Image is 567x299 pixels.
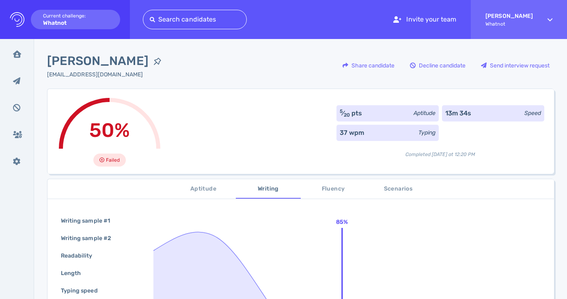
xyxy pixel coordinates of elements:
text: 85% [336,219,348,225]
div: Writing sample #1 [59,215,120,227]
sup: 5 [340,108,343,114]
div: Typing speed [59,285,108,297]
sub: 20 [344,112,350,118]
div: 13m 34s [445,108,471,118]
button: Share candidate [338,56,399,75]
div: Length [59,267,91,279]
span: Writing [241,184,296,194]
span: [PERSON_NAME] [47,52,149,70]
div: Writing sample #2 [59,232,121,244]
button: Send interview request [476,56,554,75]
span: Fluency [306,184,361,194]
div: Completed [DATE] at 12:20 PM [336,144,544,158]
span: Aptitude [176,184,231,194]
span: Whatnot [485,21,533,27]
div: ⁄ pts [340,108,362,118]
div: 37 wpm [340,128,364,138]
div: Speed [524,109,541,117]
div: Click to copy the email address [47,70,166,79]
strong: [PERSON_NAME] [485,13,533,19]
div: Aptitude [414,109,435,117]
span: 50% [89,119,130,142]
span: Scenarios [371,184,426,194]
div: Readability [59,250,102,262]
span: Failed [106,155,120,165]
div: Typing [418,128,435,137]
div: Share candidate [338,56,399,75]
button: Decline candidate [405,56,470,75]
